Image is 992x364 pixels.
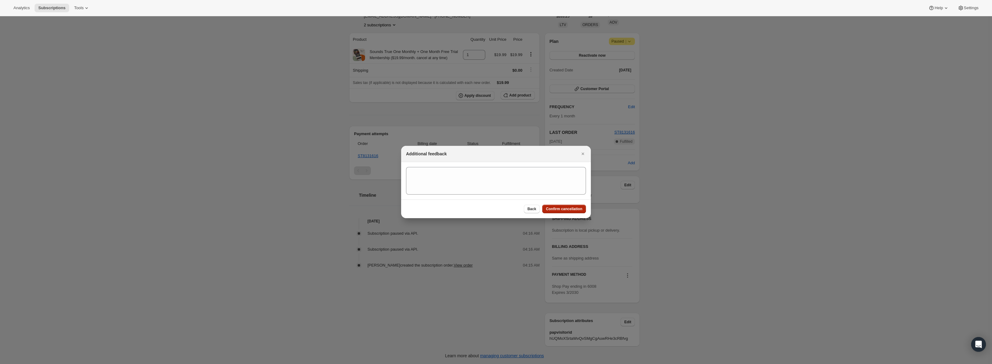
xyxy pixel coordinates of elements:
span: Settings [964,6,979,10]
button: Tools [70,4,93,12]
div: Open Intercom Messenger [971,337,986,352]
button: Back [524,205,540,213]
span: Tools [74,6,84,10]
button: Confirm cancellation [542,205,586,213]
button: Close [579,150,587,158]
span: Back [528,207,536,211]
h2: Additional feedback [406,151,447,157]
button: Settings [954,4,982,12]
button: Analytics [10,4,33,12]
span: Subscriptions [38,6,65,10]
button: Subscriptions [35,4,69,12]
button: Help [925,4,953,12]
span: Help [934,6,943,10]
span: Confirm cancellation [546,207,582,211]
span: Analytics [13,6,30,10]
